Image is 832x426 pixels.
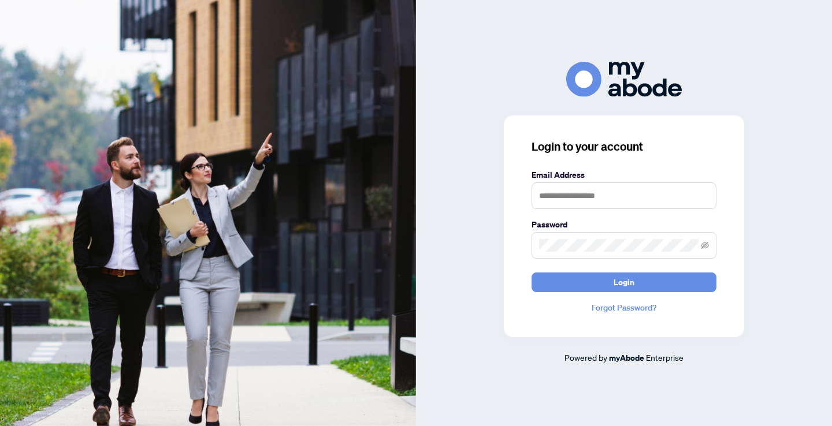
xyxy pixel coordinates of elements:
button: Login [532,272,716,292]
a: myAbode [609,352,644,364]
h3: Login to your account [532,139,716,155]
label: Password [532,218,716,231]
img: ma-logo [566,62,682,97]
a: Forgot Password? [532,301,716,314]
span: eye-invisible [701,241,709,249]
span: Powered by [564,352,607,363]
span: Enterprise [646,352,684,363]
span: Login [614,273,634,292]
label: Email Address [532,169,716,181]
